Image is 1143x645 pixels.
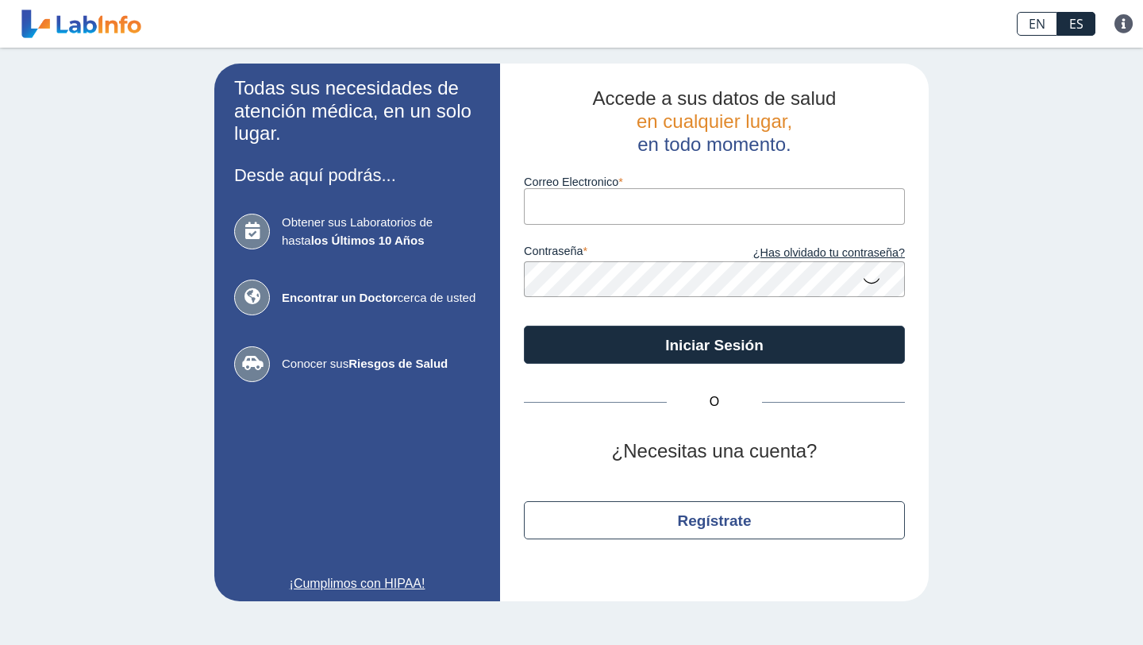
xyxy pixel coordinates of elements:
[524,245,714,262] label: contraseña
[311,234,425,247] b: los Últimos 10 Años
[282,214,480,249] span: Obtener sus Laboratorios de hasta
[234,77,480,145] h2: Todas sus necesidades de atención médica, en un solo lugar.
[1057,12,1095,36] a: ES
[667,392,762,411] span: O
[524,440,905,463] h2: ¿Necesitas una cuenta?
[1017,12,1057,36] a: EN
[348,357,448,370] b: Riesgos de Salud
[282,291,398,304] b: Encontrar un Doctor
[637,133,791,155] span: en todo momento.
[234,165,480,185] h3: Desde aquí podrás...
[282,355,480,373] span: Conocer sus
[524,326,905,364] button: Iniciar Sesión
[637,110,792,132] span: en cualquier lugar,
[593,87,837,109] span: Accede a sus datos de salud
[714,245,905,262] a: ¿Has olvidado tu contraseña?
[524,176,905,188] label: Correo Electronico
[524,501,905,539] button: Regístrate
[282,289,480,307] span: cerca de usted
[234,574,480,593] a: ¡Cumplimos con HIPAA!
